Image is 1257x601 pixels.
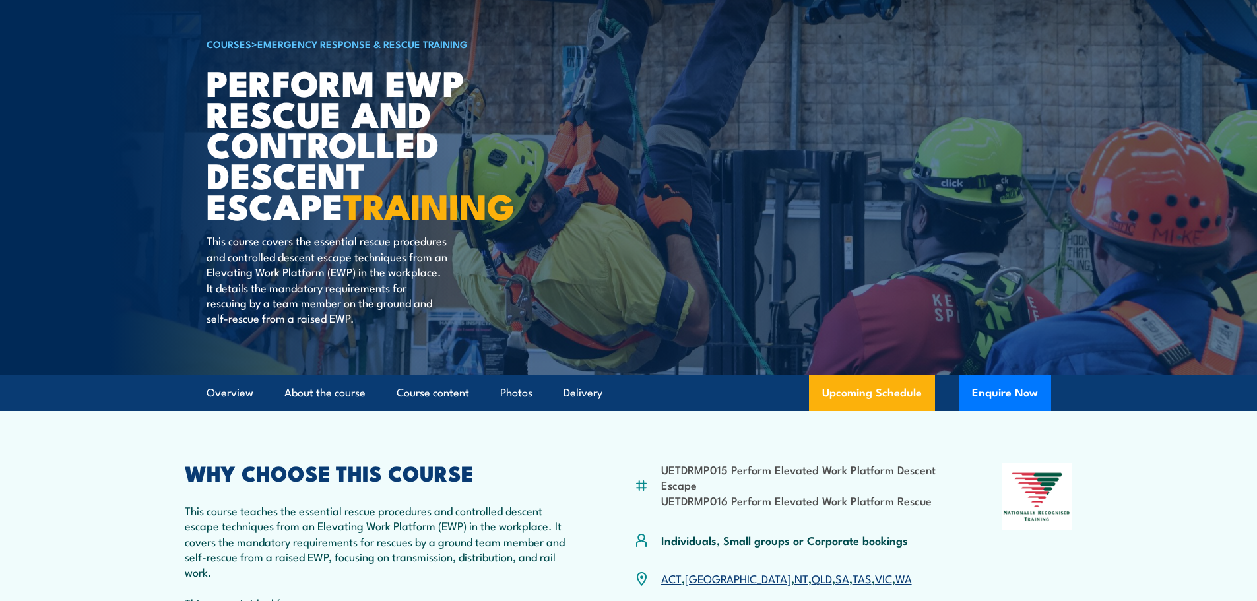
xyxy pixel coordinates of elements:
[661,571,912,586] p: , , , , , , ,
[397,375,469,410] a: Course content
[812,570,832,586] a: QLD
[1002,463,1073,530] img: Nationally Recognised Training logo.
[853,570,872,586] a: TAS
[794,570,808,586] a: NT
[207,375,253,410] a: Overview
[500,375,532,410] a: Photos
[207,233,447,325] p: This course covers the essential rescue procedures and controlled descent escape techniques from ...
[257,36,468,51] a: Emergency Response & Rescue Training
[284,375,366,410] a: About the course
[875,570,892,586] a: VIC
[343,177,515,232] strong: TRAINING
[564,375,602,410] a: Delivery
[661,493,938,508] li: UETDRMP016 Perform Elevated Work Platform Rescue
[835,570,849,586] a: SA
[895,570,912,586] a: WA
[959,375,1051,411] button: Enquire Now
[207,67,532,221] h1: Perform EWP Rescue and Controlled Descent Escape
[685,570,791,586] a: [GEOGRAPHIC_DATA]
[207,36,251,51] a: COURSES
[661,532,908,548] p: Individuals, Small groups or Corporate bookings
[207,36,532,51] h6: >
[809,375,935,411] a: Upcoming Schedule
[185,463,570,482] h2: WHY CHOOSE THIS COURSE
[661,462,938,493] li: UETDRMP015 Perform Elevated Work Platform Descent Escape
[661,570,682,586] a: ACT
